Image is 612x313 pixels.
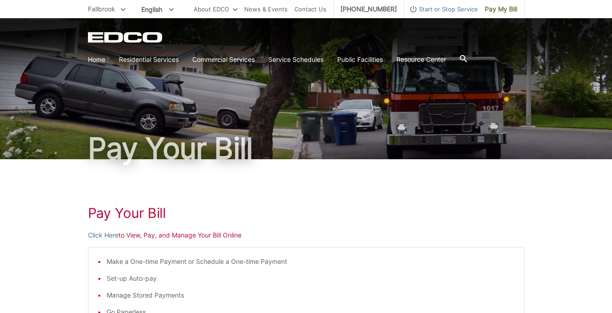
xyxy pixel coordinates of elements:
a: Resource Center [396,55,446,65]
a: Service Schedules [268,55,324,65]
a: Click Here [88,230,118,240]
h1: Pay Your Bill [88,205,525,221]
p: to View, Pay, and Manage Your Bill Online [88,230,525,240]
a: Public Facilities [337,55,383,65]
a: EDCD logo. Return to the homepage. [88,32,164,43]
li: Manage Stored Payments [107,290,515,300]
span: Fallbrook [88,5,115,13]
h1: Pay Your Bill [88,134,525,163]
span: Pay My Bill [485,4,517,14]
a: Contact Us [294,4,326,14]
li: Make a One-time Payment or Schedule a One-time Payment [107,257,515,267]
li: Set-up Auto-pay [107,273,515,283]
a: Commercial Services [192,55,255,65]
a: News & Events [244,4,288,14]
a: Home [88,55,105,65]
a: About EDCO [194,4,237,14]
span: English [134,2,180,17]
a: Residential Services [119,55,179,65]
